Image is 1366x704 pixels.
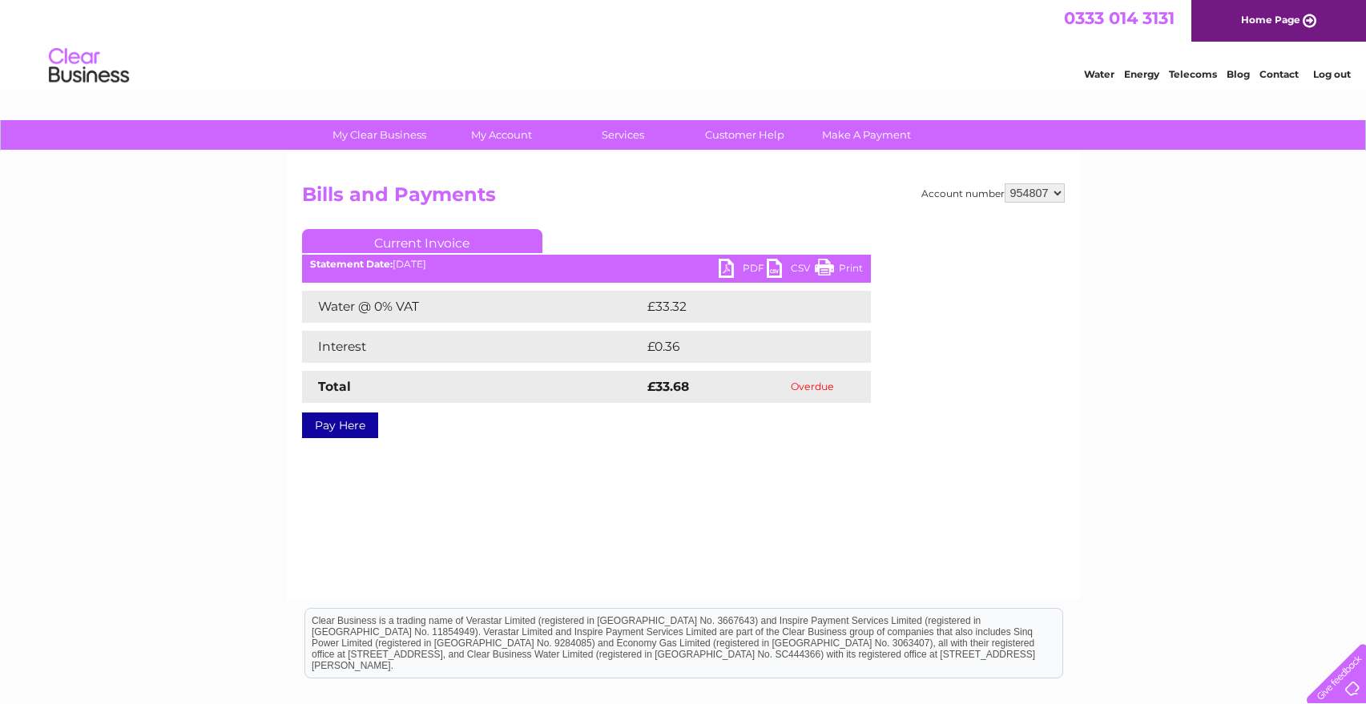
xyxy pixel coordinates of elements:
a: Print [815,259,863,282]
a: Pay Here [302,412,378,438]
a: My Account [435,120,567,150]
img: logo.png [48,42,130,91]
a: Blog [1227,68,1250,80]
a: Water [1084,68,1114,80]
td: Interest [302,331,643,363]
a: Customer Help [679,120,811,150]
h2: Bills and Payments [302,183,1065,214]
a: Telecoms [1169,68,1217,80]
td: Overdue [755,371,870,403]
td: Water @ 0% VAT [302,291,643,323]
a: CSV [767,259,815,282]
a: Current Invoice [302,229,542,253]
a: 0333 014 3131 [1064,8,1175,28]
div: [DATE] [302,259,871,270]
a: PDF [719,259,767,282]
td: £33.32 [643,291,838,323]
a: My Clear Business [313,120,445,150]
a: Log out [1313,68,1351,80]
strong: £33.68 [647,379,689,394]
td: £0.36 [643,331,833,363]
strong: Total [318,379,351,394]
a: Energy [1124,68,1159,80]
a: Services [557,120,689,150]
b: Statement Date: [310,258,393,270]
a: Contact [1259,68,1299,80]
a: Make A Payment [800,120,933,150]
div: Clear Business is a trading name of Verastar Limited (registered in [GEOGRAPHIC_DATA] No. 3667643... [305,9,1062,78]
div: Account number [921,183,1065,203]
